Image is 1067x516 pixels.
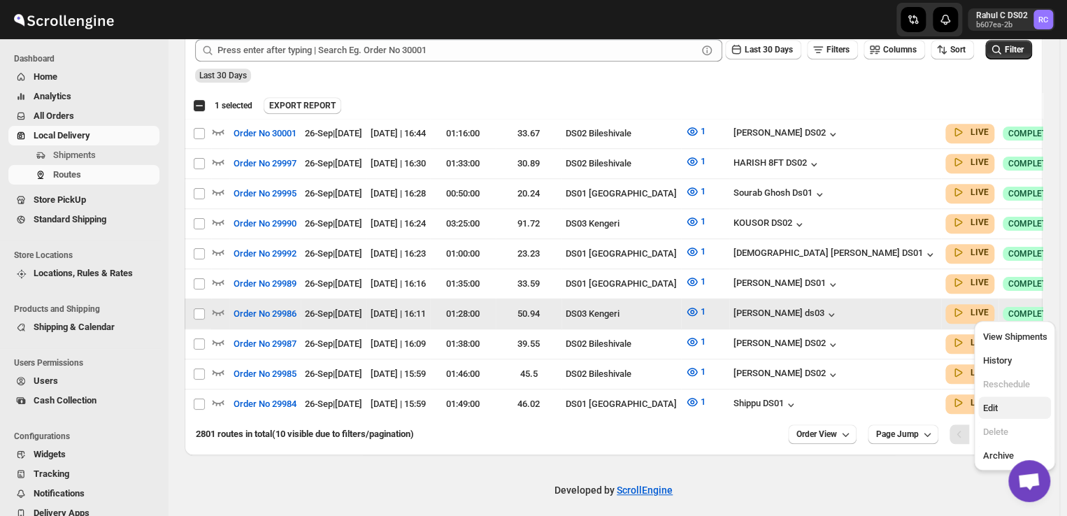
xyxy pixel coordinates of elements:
b: LIVE [971,187,989,197]
div: DS01 [GEOGRAPHIC_DATA] [566,277,677,291]
button: Order View [788,424,857,444]
button: 1 [677,150,714,173]
button: Tracking [8,464,159,484]
span: 1 [701,366,706,377]
button: 1 [677,331,714,353]
div: 30.89 [500,157,557,171]
span: Dashboard [14,53,161,64]
div: [DATE] | 16:44 [371,127,426,141]
div: 33.59 [500,277,557,291]
span: Locations, Rules & Rates [34,268,133,278]
b: LIVE [971,217,989,227]
span: Order No 29985 [234,367,296,381]
input: Press enter after typing | Search Eg. Order No 30001 [217,39,697,62]
button: 1 [677,241,714,263]
button: LIVE [951,366,989,380]
span: 1 [701,246,706,257]
div: 01:00:00 [434,247,492,261]
button: All Orders [8,106,159,126]
div: HARISH 8FT DS02 [733,157,821,171]
div: DS02 Bileshivale [566,127,677,141]
button: LIVE [951,125,989,139]
div: 01:35:00 [434,277,492,291]
div: DS02 Bileshivale [566,157,677,171]
span: Order View [796,429,837,440]
span: Page Jump [876,429,919,440]
span: 26-Sep | [DATE] [305,248,362,259]
div: [PERSON_NAME] DS02 [733,338,840,352]
button: Users [8,371,159,391]
span: 1 [701,396,706,407]
button: Columns [864,40,925,59]
button: 1 [677,180,714,203]
button: 1 [677,301,714,323]
span: 2801 routes in total (10 visible due to filters/pagination) [196,429,414,439]
span: Reschedule [982,379,1029,389]
b: LIVE [971,248,989,257]
div: [DATE] | 16:28 [371,187,426,201]
span: EXPORT REPORT [269,100,336,111]
button: Notifications [8,484,159,503]
p: b607ea-2b [976,21,1028,29]
button: Sourab Ghosh Ds01 [733,187,826,201]
div: 39.55 [500,337,557,351]
div: 03:25:00 [434,217,492,231]
div: 01:16:00 [434,127,492,141]
span: Order No 30001 [234,127,296,141]
text: RC [1038,15,1048,24]
button: KOUSOR DS02 [733,217,806,231]
a: ScrollEngine [617,485,673,496]
span: Analytics [34,91,71,101]
button: Page Jump [868,424,938,444]
div: DS03 Kengeri [566,217,677,231]
button: [PERSON_NAME] ds03 [733,308,838,322]
span: Shipments [53,150,96,160]
button: Analytics [8,87,159,106]
button: 1 [677,120,714,143]
button: LIVE [951,396,989,410]
nav: Pagination [950,424,1031,444]
span: 1 [701,126,706,136]
div: Open chat [1008,460,1050,502]
button: Order No 29992 [225,243,305,265]
span: 1 [701,216,706,227]
span: Tracking [34,468,69,479]
span: COMPLETED [1008,128,1057,139]
span: COMPLETED [1008,158,1057,169]
button: Cash Collection [8,391,159,410]
div: [DATE] | 16:09 [371,337,426,351]
p: Developed by [554,483,673,497]
button: [PERSON_NAME] DS02 [733,368,840,382]
b: LIVE [971,278,989,287]
span: 26-Sep | [DATE] [305,368,362,379]
button: Order No 29997 [225,152,305,175]
div: DS02 Bileshivale [566,367,677,381]
span: Order No 29987 [234,337,296,351]
button: Filter [985,40,1032,59]
div: [DATE] | 16:30 [371,157,426,171]
button: Routes [8,165,159,185]
button: LIVE [951,215,989,229]
span: 26-Sep | [DATE] [305,338,362,349]
span: Store Locations [14,250,161,261]
button: LIVE [951,336,989,350]
span: 26-Sep | [DATE] [305,399,362,409]
div: DS01 [GEOGRAPHIC_DATA] [566,397,677,411]
span: Order No 29989 [234,277,296,291]
span: Users [34,375,58,386]
div: 01:49:00 [434,397,492,411]
button: Last 30 Days [725,40,801,59]
span: Standard Shipping [34,214,106,224]
span: Order No 29995 [234,187,296,201]
span: Last 30 Days [199,71,247,80]
button: LIVE [951,185,989,199]
div: 50.94 [500,307,557,321]
span: Home [34,71,57,82]
b: LIVE [971,308,989,317]
span: COMPLETED [1008,188,1057,199]
span: View Shipments [982,331,1047,342]
button: EXPORT REPORT [264,97,341,114]
button: Order No 29990 [225,213,305,235]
